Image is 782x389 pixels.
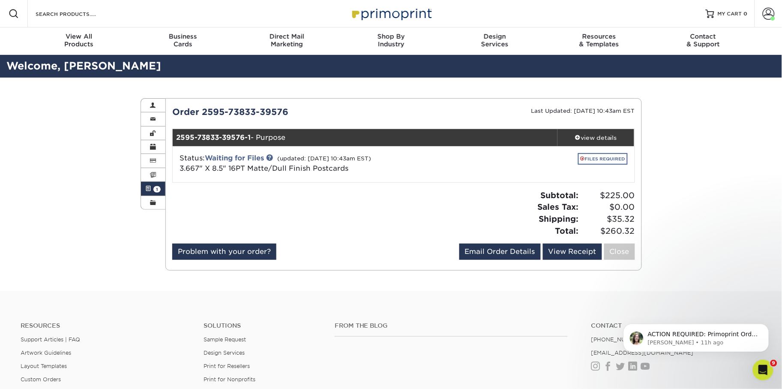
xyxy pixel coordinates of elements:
strong: Subtotal: [541,190,579,200]
span: Direct Mail [235,33,339,40]
div: & Support [651,33,755,48]
a: Print for Resellers [204,363,250,369]
a: 1 [141,182,166,196]
span: $225.00 [581,190,635,202]
small: (updated: [DATE] 10:43am EST) [277,155,371,162]
span: Resources [547,33,651,40]
a: View Receipt [543,244,602,260]
span: MY CART [718,10,742,18]
a: Design Services [204,350,245,356]
strong: Total: [555,226,579,235]
small: Last Updated: [DATE] 10:43am EST [531,108,635,114]
a: Contact& Support [651,27,755,55]
h4: From the Blog [335,322,568,329]
div: Services [443,33,547,48]
h4: Solutions [204,322,322,329]
div: & Templates [547,33,651,48]
a: [PHONE_NUMBER] [591,336,644,343]
a: Waiting for Files [205,154,264,162]
div: - Purpose [173,129,557,146]
a: Artwork Guidelines [21,350,71,356]
span: Shop By [339,33,443,40]
h4: Resources [21,322,191,329]
span: $0.00 [581,201,635,213]
span: Design [443,33,547,40]
span: 0 [744,11,748,17]
a: Print for Nonprofits [204,376,256,383]
div: view details [557,133,635,142]
div: Status: [173,153,480,174]
span: 1 [153,186,161,193]
a: Shop ByIndustry [339,27,443,55]
a: Sample Request [204,336,246,343]
div: Order 2595-73833-39576 [166,106,404,118]
a: DesignServices [443,27,547,55]
div: Products [27,33,131,48]
span: Contact [651,33,755,40]
a: FILES REQUIRED [578,153,628,165]
a: View AllProducts [27,27,131,55]
a: Support Articles | FAQ [21,336,80,343]
span: View All [27,33,131,40]
div: Marketing [235,33,339,48]
iframe: Intercom notifications message [611,306,782,366]
a: view details [557,129,635,146]
input: SEARCH PRODUCTS..... [35,9,118,19]
strong: Sales Tax: [538,202,579,211]
a: Contact [591,322,761,329]
a: Close [604,244,635,260]
strong: Shipping: [539,214,579,223]
strong: 2595-73833-39576-1 [176,133,251,142]
img: Primoprint [348,4,434,23]
span: 9 [770,360,777,367]
div: Industry [339,33,443,48]
iframe: Intercom live chat [753,360,773,380]
a: Email Order Details [459,244,541,260]
a: Problem with your order? [172,244,276,260]
div: Cards [131,33,235,48]
a: BusinessCards [131,27,235,55]
a: Resources& Templates [547,27,651,55]
a: [EMAIL_ADDRESS][DOMAIN_NAME] [591,350,693,356]
span: $260.32 [581,225,635,237]
span: $35.32 [581,213,635,225]
a: Direct MailMarketing [235,27,339,55]
span: Business [131,33,235,40]
a: 3.667" X 8.5" 16PT Matte/Dull Finish Postcards [180,164,348,172]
